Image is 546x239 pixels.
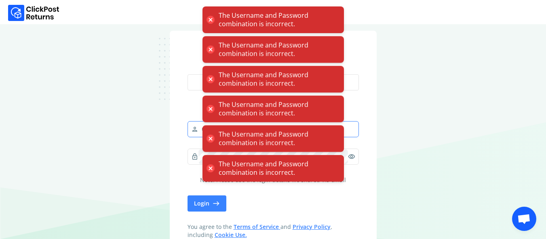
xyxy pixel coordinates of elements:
[188,102,359,110] div: or
[188,223,359,239] span: You agree to the and , including
[219,11,336,28] div: The Username and Password combination is incorrect.
[188,45,359,60] div: Login into account
[215,231,247,239] a: Cookie Use.
[188,195,226,212] button: Login east
[234,223,280,231] a: Terms of Service
[219,71,336,88] div: The Username and Password combination is incorrect.
[219,130,336,147] div: The Username and Password combination is incorrect.
[219,101,336,117] div: The Username and Password combination is incorrect.
[213,198,220,209] span: east
[512,207,536,231] a: Open chat
[219,160,336,177] div: The Username and Password combination is incorrect.
[348,151,355,162] span: visibility
[188,74,359,90] button: Continue to shopify
[191,151,198,162] span: lock
[293,223,331,231] a: Privacy Policy
[188,176,359,184] p: Note: Please use the login details we shared via email
[191,124,198,135] span: person
[188,74,359,90] a: shopify logoContinue to shopify
[219,41,336,58] div: The Username and Password combination is incorrect.
[8,5,59,21] img: Logo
